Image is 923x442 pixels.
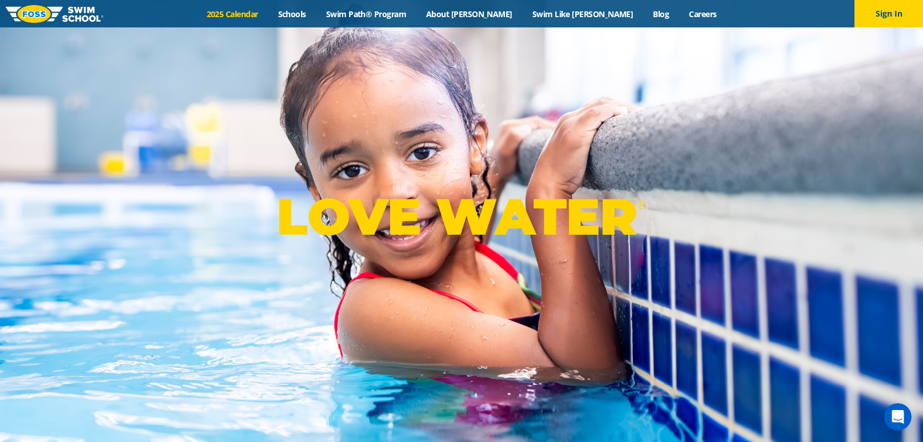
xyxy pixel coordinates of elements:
[6,5,103,23] img: FOSS Swim School Logo
[522,9,643,19] a: Swim Like [PERSON_NAME]
[637,198,646,212] sup: ®
[679,9,727,19] a: Careers
[196,9,268,19] a: 2025 Calendar
[268,9,316,19] a: Schools
[316,9,416,19] a: Swim Path® Program
[884,403,912,431] iframe: Intercom live chat
[643,9,679,19] a: Blog
[276,186,646,247] p: LOVE WATER
[416,9,523,19] a: About [PERSON_NAME]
